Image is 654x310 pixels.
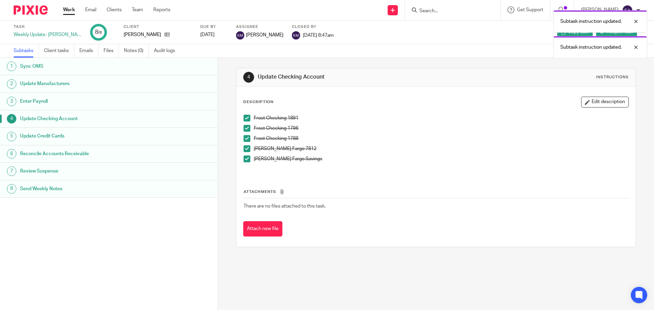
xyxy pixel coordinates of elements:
div: 4 [243,72,254,83]
span: There are no files attached to this task. [244,204,326,209]
label: Assignee [236,24,283,30]
a: Reports [153,6,170,13]
h1: Update Manufacturers [20,79,147,89]
h1: Update Credit Cards [20,131,147,141]
p: [PERSON_NAME] Fargo Savings [254,156,628,162]
img: svg%3E [622,5,633,16]
a: Client tasks [44,44,74,58]
p: Subtask instruction updated. [560,18,622,25]
p: Frost Checking 1796 [254,125,628,132]
label: Closed by [292,24,334,30]
small: /8 [98,31,102,34]
span: Attachments [244,190,276,194]
a: Email [85,6,96,13]
label: Client [124,24,192,30]
p: Description [243,99,274,105]
div: 3 [7,97,16,106]
h1: Enter Payroll [20,96,147,107]
div: 2 [7,79,16,89]
label: Due by [200,24,228,30]
a: Notes (0) [124,44,149,58]
a: Work [63,6,75,13]
button: Attach new file [243,221,282,236]
h1: Update Checking Account [20,114,147,124]
p: Subtask instruction updated. [560,44,622,51]
div: 5 [7,132,16,141]
span: [PERSON_NAME] [246,32,283,38]
p: Frost Checking 1891 [254,115,628,121]
a: Subtasks [14,44,39,58]
p: [PERSON_NAME] Fargo 7812 [254,145,628,152]
div: 7 [7,166,16,176]
div: 8 [7,184,16,194]
a: Team [132,6,143,13]
p: Frost Checking 1788 [254,135,628,142]
img: svg%3E [236,31,244,39]
h1: Update Checking Account [258,74,451,81]
button: Edit description [581,97,629,108]
span: [DATE] 8:47am [303,33,334,37]
h1: Sync OMS [20,61,147,71]
label: Task [14,24,82,30]
div: [DATE] [200,31,228,38]
div: 4 [7,114,16,124]
a: Clients [107,6,122,13]
div: 1 [7,62,16,71]
div: 6 [7,149,16,159]
img: svg%3E [292,31,300,39]
div: 8 [95,28,102,36]
h1: Reconcile Accounts Receivable [20,149,147,159]
img: Pixie [14,5,48,15]
h1: Review Suspense [20,166,147,176]
a: Emails [79,44,98,58]
a: Files [104,44,119,58]
div: Instructions [596,75,629,80]
div: Weekly Update- [PERSON_NAME] [14,31,82,38]
a: Audit logs [154,44,180,58]
p: [PERSON_NAME] [124,31,161,38]
h1: Send Weekly Notes [20,184,147,194]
